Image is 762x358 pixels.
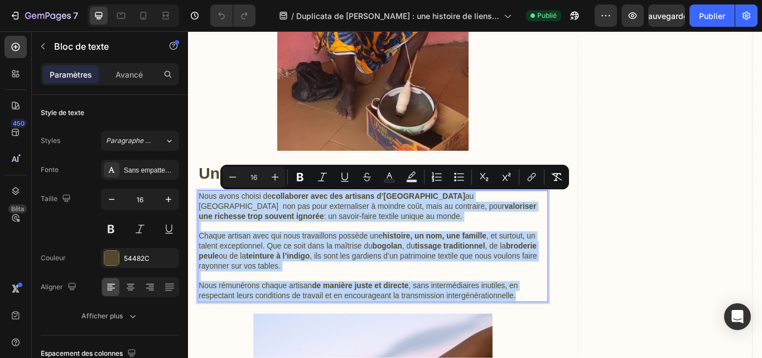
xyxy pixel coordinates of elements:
[101,131,179,151] button: Paragraphe 1*
[54,40,149,53] p: Bloc de texte
[124,254,149,262] font: 54482C
[106,136,152,145] font: Paragraphe 1*
[13,120,25,127] font: 450
[724,303,751,330] div: Ouvrir Intercom Messenger
[12,292,418,315] p: Nous rémunérons chaque artisan , sans intermédiaires inutiles, en respectant leurs conditions de ...
[41,349,123,357] font: Espacement des colonnes
[41,254,66,262] font: Couleur
[699,11,725,21] font: Publier
[41,136,60,145] font: Styles
[11,205,24,213] font: Bêta
[81,312,123,320] font: Afficher plus
[291,11,294,21] font: /
[41,165,59,174] font: Fonte
[689,4,735,27] button: Publier
[264,246,346,255] strong: tissage traditionnel
[643,11,691,21] font: Sauvegarder
[215,246,249,255] strong: bogolan
[67,257,142,267] strong: teinture à l’indigo
[50,70,92,79] font: Paramètres
[115,70,143,79] font: Avancé
[537,11,557,20] font: Publié
[220,165,569,189] div: Editor contextual toolbar
[226,234,348,244] strong: histoire, un nom, une famille
[4,4,83,27] button: 7
[41,194,57,203] font: Taille
[188,31,762,358] iframe: Zone de conception
[41,283,63,291] font: Aligner
[124,166,180,174] font: Sans empattement
[12,246,406,267] strong: broderie peule
[54,41,109,52] font: Bloc de texte
[41,108,84,117] font: Style de texte
[296,11,499,32] font: Duplicata de [PERSON_NAME] : une histoire de liens, de valeurs et de savoir-faire
[210,4,255,27] div: Annuler/Rétablir
[41,306,179,326] button: Afficher plus
[144,292,257,302] strong: de manière juste et directe
[73,10,78,21] font: 7
[648,4,685,27] button: Sauvegarder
